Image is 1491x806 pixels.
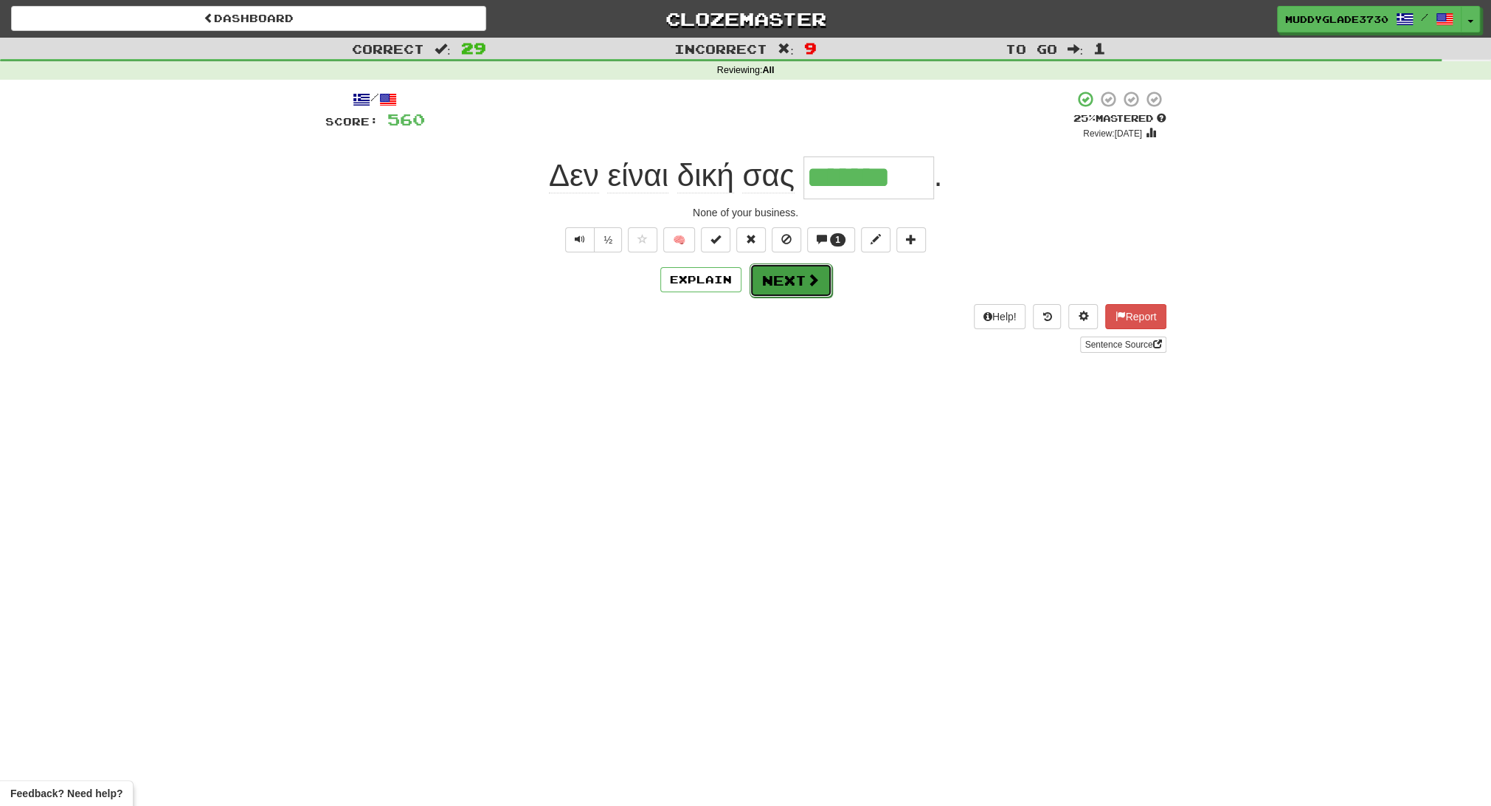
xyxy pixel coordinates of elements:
[772,227,801,252] button: Ignore sentence (alt+i)
[387,110,425,128] span: 560
[750,263,832,297] button: Next
[934,158,943,193] span: .
[677,158,734,193] span: δική
[325,205,1166,220] div: None of your business.
[701,227,730,252] button: Set this sentence to 100% Mastered (alt+m)
[352,41,424,56] span: Correct
[663,227,695,252] button: 🧠
[562,227,622,252] div: Text-to-speech controls
[974,304,1026,329] button: Help!
[325,115,378,128] span: Score:
[762,65,774,75] strong: All
[1277,6,1461,32] a: MuddyGlade3730 /
[10,786,122,801] span: Open feedback widget
[1073,112,1096,124] span: 25 %
[896,227,926,252] button: Add to collection (alt+a)
[835,235,840,245] span: 1
[1083,128,1142,139] small: Review: [DATE]
[594,227,622,252] button: ½
[742,158,794,193] span: σας
[435,43,451,55] span: :
[804,39,817,57] span: 9
[778,43,794,55] span: :
[565,227,595,252] button: Play sentence audio (ctl+space)
[660,267,741,292] button: Explain
[607,158,668,193] span: είναι
[549,158,599,193] span: Δεν
[1005,41,1056,56] span: To go
[1285,13,1388,26] span: MuddyGlade3730
[325,90,425,108] div: /
[11,6,486,31] a: Dashboard
[807,227,855,252] button: 1
[1073,112,1166,125] div: Mastered
[674,41,767,56] span: Incorrect
[508,6,983,32] a: Clozemaster
[861,227,890,252] button: Edit sentence (alt+d)
[1080,337,1166,353] a: Sentence Source
[736,227,766,252] button: Reset to 0% Mastered (alt+r)
[1033,304,1061,329] button: Round history (alt+y)
[628,227,657,252] button: Favorite sentence (alt+f)
[1105,304,1166,329] button: Report
[461,39,486,57] span: 29
[1067,43,1083,55] span: :
[1421,12,1428,22] span: /
[1093,39,1106,57] span: 1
